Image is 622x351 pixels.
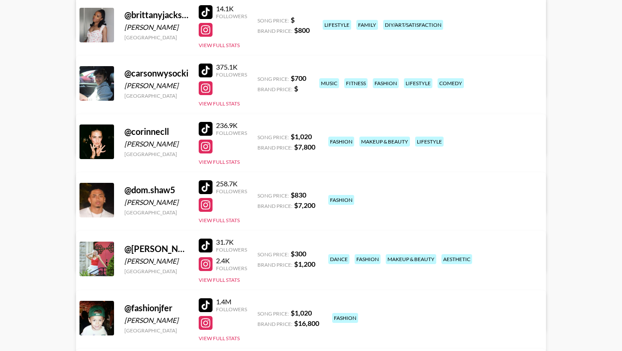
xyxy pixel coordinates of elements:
div: [GEOGRAPHIC_DATA] [124,151,188,157]
div: [GEOGRAPHIC_DATA] [124,327,188,334]
div: fashion [332,313,358,323]
button: View Full Stats [199,159,240,165]
span: Brand Price: [257,262,292,268]
div: 14.1K [216,4,247,13]
div: fashion [355,254,381,264]
div: [PERSON_NAME] [124,140,188,148]
span: Brand Price: [257,321,292,327]
div: fashion [373,78,399,88]
strong: $ 7,800 [294,143,315,151]
div: 375.1K [216,63,247,71]
strong: $ 800 [294,26,310,34]
div: aesthetic [441,254,472,264]
div: makeup & beauty [386,254,436,264]
button: View Full Stats [199,217,240,223]
div: 2.4K [216,256,247,265]
div: fitness [344,78,368,88]
div: Followers [216,13,247,19]
strong: $ [294,84,298,93]
div: [GEOGRAPHIC_DATA] [124,34,188,41]
span: Song Price: [257,134,289,140]
span: Brand Price: [257,28,292,34]
div: family [356,20,378,30]
button: View Full Stats [199,277,240,283]
div: Followers [216,188,247,195]
span: Song Price: [257,17,289,24]
div: 258.7K [216,179,247,188]
button: View Full Stats [199,100,240,107]
div: 1.4M [216,297,247,306]
div: Followers [216,71,247,78]
strong: $ [291,16,295,24]
div: lifestyle [415,137,444,147]
div: [PERSON_NAME] [124,316,188,325]
div: Followers [216,265,247,271]
div: music [319,78,339,88]
div: diy/art/satisfaction [383,20,443,30]
button: View Full Stats [199,42,240,48]
div: lifestyle [404,78,432,88]
div: [GEOGRAPHIC_DATA] [124,93,188,99]
button: View Full Stats [199,335,240,341]
div: @ corinnecll [124,126,188,137]
div: 31.7K [216,238,247,246]
strong: $ 700 [291,74,306,82]
strong: $ 300 [291,249,306,258]
span: Song Price: [257,251,289,258]
div: lifestyle [323,20,351,30]
div: dance [328,254,349,264]
span: Brand Price: [257,86,292,93]
div: Followers [216,246,247,253]
strong: $ 1,020 [291,132,312,140]
span: Song Price: [257,192,289,199]
div: [PERSON_NAME] [124,23,188,32]
strong: $ 7,200 [294,201,315,209]
div: [PERSON_NAME] [124,198,188,207]
div: [GEOGRAPHIC_DATA] [124,209,188,216]
span: Brand Price: [257,144,292,151]
strong: $ 16,800 [294,319,319,327]
span: Song Price: [257,76,289,82]
div: @ dom.shaw5 [124,185,188,195]
div: Followers [216,306,247,313]
div: 236.9K [216,121,247,130]
div: [PERSON_NAME] [124,81,188,90]
div: Followers [216,130,247,136]
div: @ carsonwysocki [124,68,188,79]
div: makeup & beauty [359,137,410,147]
div: fashion [328,195,354,205]
strong: $ 1,200 [294,260,315,268]
div: @ brittanyjackson_tv [124,10,188,20]
div: @ [PERSON_NAME].[PERSON_NAME] [124,243,188,254]
div: fashion [328,137,354,147]
span: Brand Price: [257,203,292,209]
strong: $ 1,020 [291,309,312,317]
strong: $ 830 [291,191,306,199]
div: [PERSON_NAME] [124,257,188,265]
div: comedy [438,78,464,88]
span: Song Price: [257,310,289,317]
div: [GEOGRAPHIC_DATA] [124,268,188,274]
div: @ fashionjfer [124,303,188,313]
